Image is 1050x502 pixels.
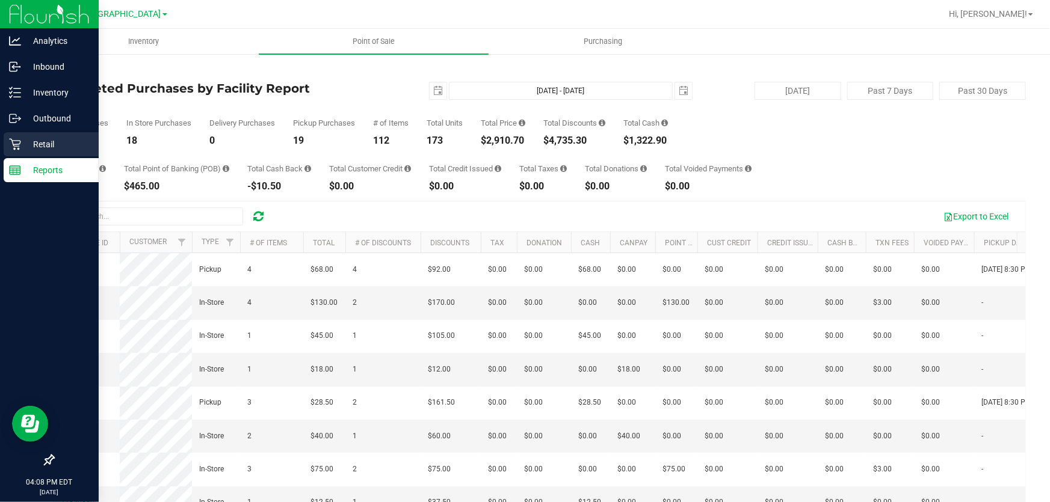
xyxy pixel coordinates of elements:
[247,430,252,442] span: 2
[519,182,567,191] div: $0.00
[126,119,191,127] div: In Store Purchases
[199,364,224,375] span: In-Store
[126,136,191,145] div: 18
[199,464,224,475] span: In-Store
[827,239,867,247] a: Cash Back
[825,297,844,308] span: $0.00
[488,330,507,341] span: $0.00
[310,397,333,408] span: $28.50
[765,264,783,275] span: $0.00
[353,330,357,341] span: 1
[247,297,252,308] span: 4
[428,397,455,408] span: $161.50
[353,430,357,442] span: 1
[661,119,668,127] i: Sum of the successful, non-voided cash payment transactions for all purchases in the date range. ...
[247,364,252,375] span: 1
[112,36,175,47] span: Inventory
[825,330,844,341] span: $0.00
[560,165,567,173] i: Sum of the total taxes for all purchases in the date range.
[585,182,647,191] div: $0.00
[524,464,543,475] span: $0.00
[981,297,983,308] span: -
[428,464,451,475] span: $75.00
[488,397,507,408] span: $0.00
[353,364,357,375] span: 1
[873,330,892,341] span: $0.00
[429,182,501,191] div: $0.00
[313,239,335,247] a: Total
[921,297,940,308] span: $0.00
[949,9,1027,19] span: Hi, [PERSON_NAME]!
[578,364,597,375] span: $0.00
[873,264,892,275] span: $0.00
[705,264,723,275] span: $0.00
[585,165,647,173] div: Total Donations
[404,165,411,173] i: Sum of the successful, non-voided payments using account credit for all purchases in the date range.
[873,464,892,475] span: $3.00
[199,430,224,442] span: In-Store
[578,464,597,475] span: $0.00
[129,237,167,246] a: Customer
[9,138,21,150] inline-svg: Retail
[53,82,377,95] h4: Completed Purchases by Facility Report
[705,297,723,308] span: $0.00
[209,136,275,145] div: 0
[519,165,567,173] div: Total Taxes
[705,430,723,442] span: $0.00
[745,165,752,173] i: Sum of all voided payment transaction amounts, excluding tips and transaction fees, for all purch...
[578,330,601,341] span: $45.00
[353,397,357,408] span: 2
[310,330,333,341] span: $45.00
[428,264,451,275] span: $92.00
[767,239,817,247] a: Credit Issued
[765,330,783,341] span: $0.00
[353,464,357,475] span: 2
[617,364,640,375] span: $18.00
[981,397,1046,408] span: [DATE] 8:30 PM EDT
[543,136,605,145] div: $4,735.30
[617,430,640,442] span: $40.00
[199,264,221,275] span: Pickup
[765,397,783,408] span: $0.00
[873,364,892,375] span: $0.00
[578,430,597,442] span: $0.00
[527,239,562,247] a: Donation
[617,264,636,275] span: $0.00
[873,397,892,408] span: $0.00
[581,239,600,247] a: Cash
[524,430,543,442] span: $0.00
[247,330,252,341] span: 1
[543,119,605,127] div: Total Discounts
[578,264,601,275] span: $68.00
[489,29,718,54] a: Purchasing
[662,297,690,308] span: $130.00
[336,36,411,47] span: Point of Sale
[665,182,752,191] div: $0.00
[63,207,243,225] input: Search...
[488,464,507,475] span: $0.00
[310,297,338,308] span: $130.00
[220,232,240,253] a: Filter
[825,464,844,475] span: $0.00
[481,119,525,127] div: Total Price
[21,111,93,126] p: Outbound
[705,364,723,375] span: $0.00
[247,182,311,191] div: -$10.50
[488,430,507,442] span: $0.00
[705,397,723,408] span: $0.00
[578,297,597,308] span: $0.00
[304,165,311,173] i: Sum of the cash-back amounts from rounded-up electronic payments for all purchases in the date ra...
[873,297,892,308] span: $3.00
[599,119,605,127] i: Sum of the discount values applied to the all purchases in the date range.
[428,330,455,341] span: $105.00
[847,82,934,100] button: Past 7 Days
[9,112,21,124] inline-svg: Outbound
[21,163,93,177] p: Reports
[124,182,229,191] div: $465.00
[921,364,940,375] span: $0.00
[355,239,411,247] a: # of Discounts
[202,237,219,246] a: Type
[825,264,844,275] span: $0.00
[199,330,224,341] span: In-Store
[247,165,311,173] div: Total Cash Back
